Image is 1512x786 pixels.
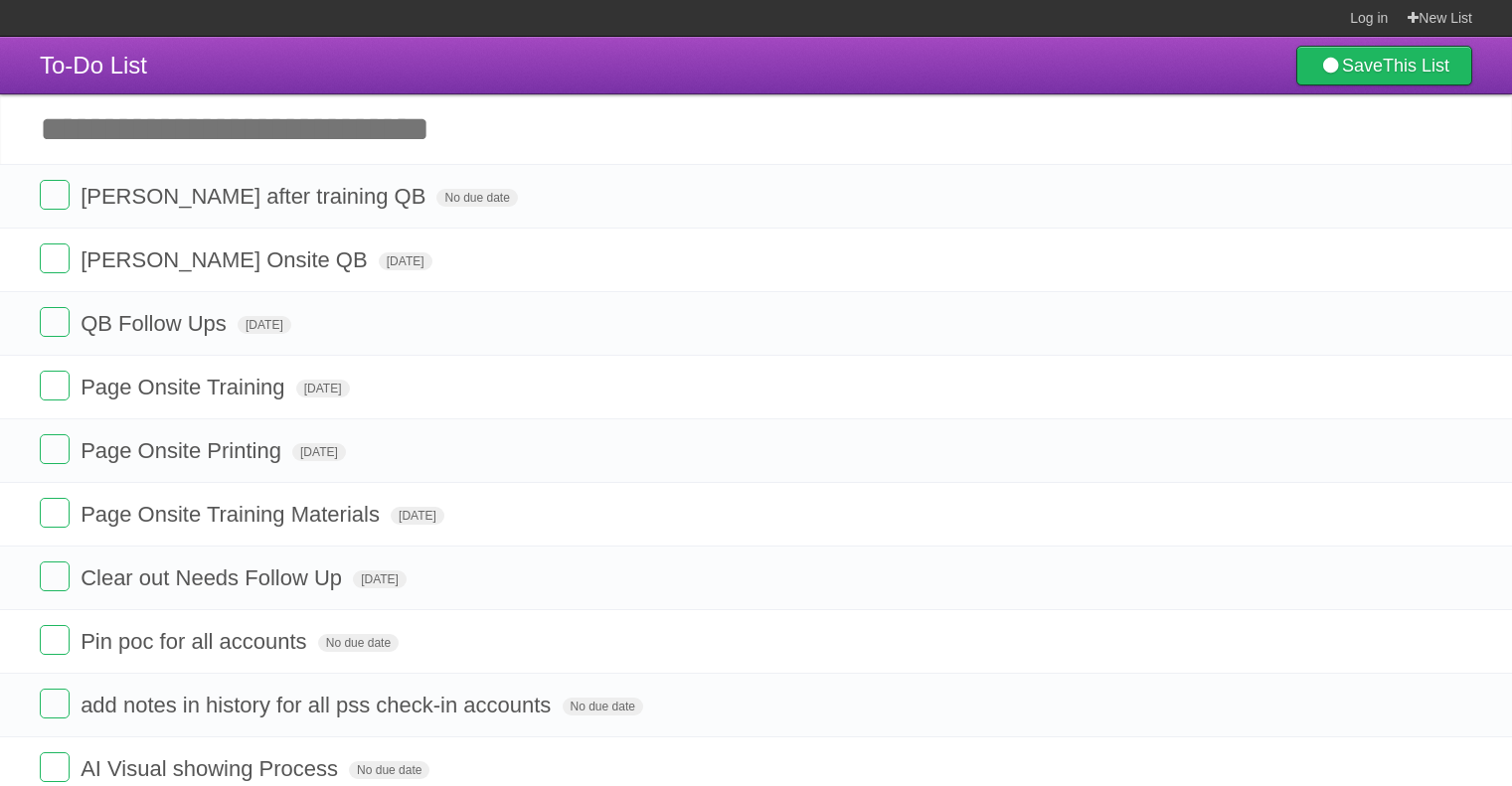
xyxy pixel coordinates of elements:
label: Done [40,561,70,591]
a: SaveThis List [1296,46,1472,85]
label: Done [40,180,70,210]
label: Done [40,307,70,337]
label: Done [40,243,70,273]
span: No due date [563,698,643,715]
span: Clear out Needs Follow Up [81,565,347,590]
span: [DATE] [391,507,444,525]
span: [DATE] [238,316,291,334]
label: Done [40,689,70,718]
label: Done [40,625,70,655]
span: Page Onsite Training [81,375,289,399]
span: [PERSON_NAME] after training QB [81,184,430,209]
span: [DATE] [353,570,407,588]
span: [DATE] [296,380,350,397]
b: This List [1383,56,1449,76]
span: [DATE] [379,252,432,270]
label: Done [40,434,70,464]
span: Page Onsite Printing [81,438,286,463]
label: Done [40,498,70,528]
span: QB Follow Ups [81,311,232,336]
span: To-Do List [40,52,147,79]
label: Done [40,752,70,782]
span: No due date [436,189,517,207]
span: No due date [318,634,399,652]
span: Pin poc for all accounts [81,629,311,654]
span: [DATE] [292,443,346,461]
span: No due date [349,761,429,779]
span: Page Onsite Training Materials [81,502,385,527]
span: AI Visual showing Process [81,756,343,781]
span: add notes in history for all pss check-in accounts [81,693,556,717]
label: Done [40,371,70,400]
span: [PERSON_NAME] Onsite QB [81,247,373,272]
